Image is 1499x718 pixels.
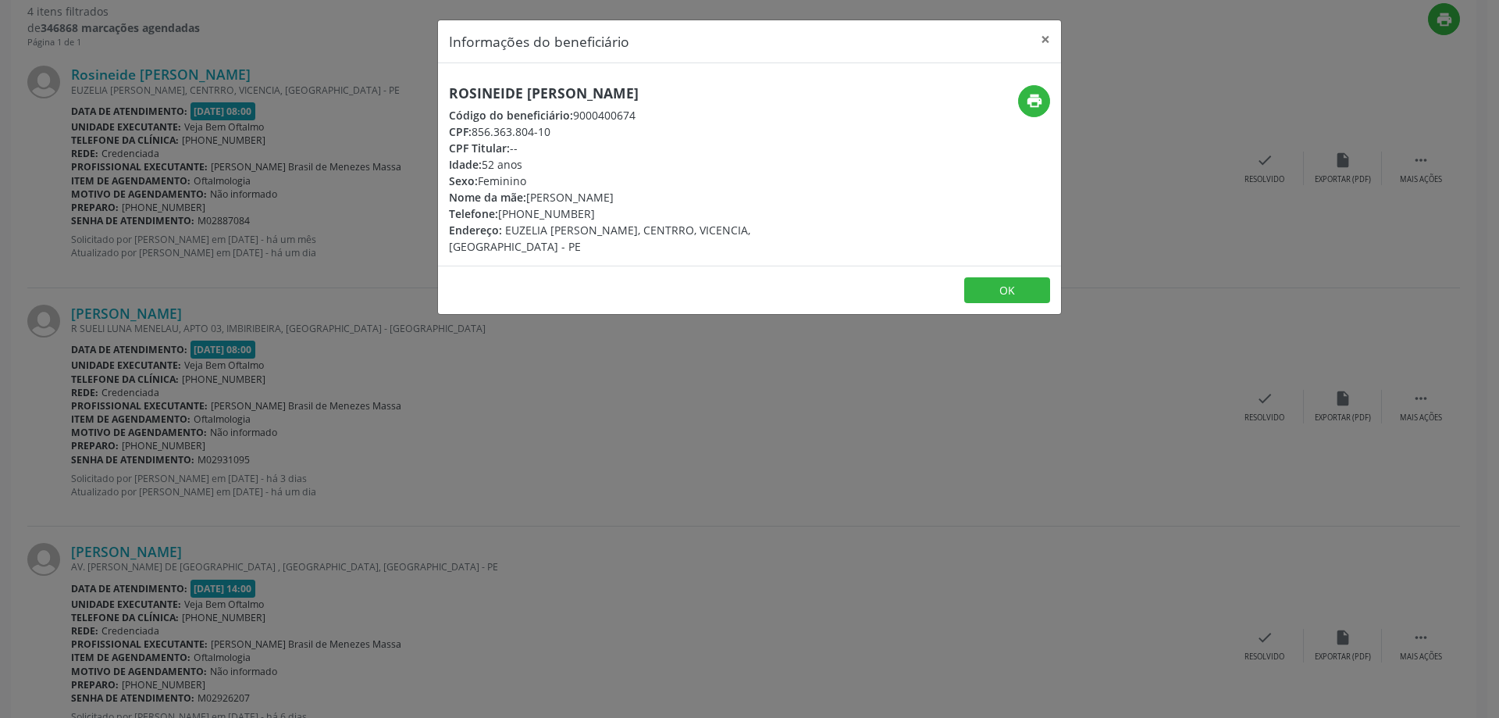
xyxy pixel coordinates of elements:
span: CPF: [449,124,472,139]
h5: Rosineide [PERSON_NAME] [449,85,842,102]
span: Código do beneficiário: [449,108,573,123]
span: Idade: [449,157,482,172]
button: OK [964,277,1050,304]
div: [PERSON_NAME] [449,189,842,205]
span: Sexo: [449,173,478,188]
div: 9000400674 [449,107,842,123]
div: 52 anos [449,156,842,173]
span: EUZELIA [PERSON_NAME], CENTRRO, VICENCIA, [GEOGRAPHIC_DATA] - PE [449,223,750,254]
span: Endereço: [449,223,502,238]
div: [PHONE_NUMBER] [449,205,842,222]
span: Nome da mãe: [449,190,526,205]
div: -- [449,140,842,156]
button: Close [1030,20,1061,59]
div: 856.363.804-10 [449,123,842,140]
h5: Informações do beneficiário [449,31,629,52]
div: Feminino [449,173,842,189]
span: CPF Titular: [449,141,510,155]
button: print [1018,85,1050,117]
span: Telefone: [449,206,498,221]
i: print [1026,92,1043,109]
